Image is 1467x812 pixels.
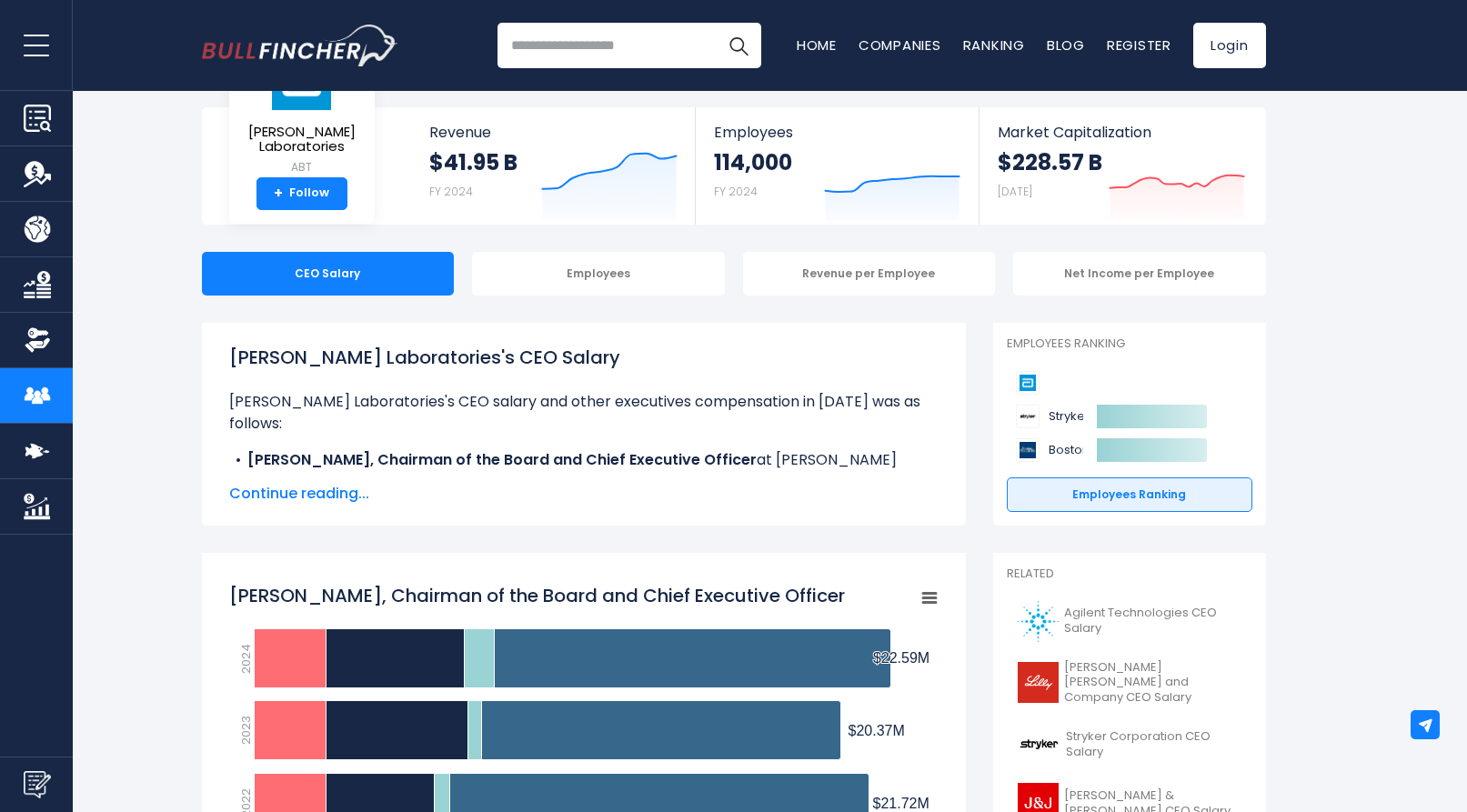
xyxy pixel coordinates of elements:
[716,23,761,68] button: Search
[202,25,397,66] a: Go to homepage
[1013,252,1266,296] div: Net Income per Employee
[229,449,939,493] li: at [PERSON_NAME][GEOGRAPHIC_DATA], received a total compensation of $22.59 M in [DATE].
[1193,23,1266,68] a: Login
[1064,606,1241,637] span: Agilent Technologies CEO Salary
[998,184,1032,199] small: [DATE]
[1066,729,1241,760] span: Stryker Corporation CEO Salary
[1018,662,1059,703] img: LLY logo
[1007,566,1252,582] p: Related
[1016,371,1040,395] img: Abbott Laboratories competitors logo
[1107,35,1171,55] a: Register
[429,148,517,176] strong: $41.95 B
[1007,596,1252,647] a: Agilent Technologies CEO Salary
[1049,407,1140,426] span: Stryker Corporation
[243,49,361,177] a: [PERSON_NAME] Laboratories ABT
[743,252,996,296] div: Revenue per Employee
[202,252,455,296] div: CEO Salary
[1007,477,1252,512] a: Employees Ranking
[1064,660,1241,707] span: [PERSON_NAME] [PERSON_NAME] and Company CEO Salary
[714,124,960,141] span: Employees
[1049,441,1140,459] span: Boston Scientific Corporation
[714,148,792,176] strong: 114,000
[237,716,255,745] text: 2023
[1007,336,1252,352] p: Employees Ranking
[714,184,758,199] small: FY 2024
[229,344,939,371] h1: [PERSON_NAME] Laboratories's CEO Salary
[256,177,347,210] a: +Follow
[1018,724,1060,765] img: SYK logo
[229,483,939,505] span: Continue reading...
[963,35,1025,55] a: Ranking
[1007,656,1252,711] a: [PERSON_NAME] [PERSON_NAME] and Company CEO Salary
[247,449,757,470] b: [PERSON_NAME], Chairman of the Board and Chief Executive Officer
[202,25,398,66] img: Bullfincher logo
[274,185,283,202] strong: +
[229,391,939,435] p: [PERSON_NAME] Laboratories's CEO salary and other executives compensation in [DATE] was as follows:
[429,184,473,199] small: FY 2024
[696,107,979,225] a: Employees 114,000 FY 2024
[980,107,1263,225] a: Market Capitalization $228.57 B [DATE]
[998,148,1102,176] strong: $228.57 B
[872,650,929,666] tspan: $22.59M
[229,583,845,608] tspan: [PERSON_NAME], Chairman of the Board and Chief Executive Officer
[1018,601,1060,642] img: A logo
[1016,405,1040,428] img: Stryker Corporation competitors logo
[237,644,255,674] text: 2024
[429,124,678,141] span: Revenue
[244,159,360,175] small: ABT
[1016,438,1040,462] img: Boston Scientific Corporation competitors logo
[1007,719,1252,769] a: Stryker Corporation CEO Salary
[998,124,1245,141] span: Market Capitalization
[872,796,929,811] tspan: $21.72M
[1016,405,1083,428] a: Stryker Corporation
[411,107,696,225] a: Revenue $41.95 B FY 2024
[24,326,51,354] img: Ownership
[859,35,941,55] a: Companies
[1047,35,1085,55] a: Blog
[848,723,904,738] tspan: $20.37M
[1016,438,1083,462] a: Boston Scientific Corporation
[244,125,360,155] span: [PERSON_NAME] Laboratories
[472,252,725,296] div: Employees
[797,35,837,55] a: Home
